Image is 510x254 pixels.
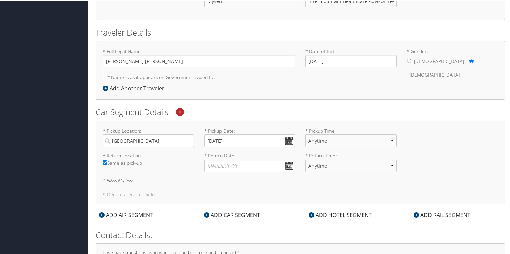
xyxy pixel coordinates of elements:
input: * Gender:[DEMOGRAPHIC_DATA][DEMOGRAPHIC_DATA] [407,58,411,62]
div: ADD AIR SEGMENT [96,210,157,218]
label: * Full Legal Name [103,47,295,67]
select: * Pickup Time [305,134,397,146]
label: * Date of Birth: [305,47,397,67]
label: * Gender: [407,47,498,81]
label: Same as pick-up [103,159,194,169]
label: * Pickup Time [305,127,397,152]
label: * Return Location [103,152,194,158]
label: [DEMOGRAPHIC_DATA] [410,68,460,81]
input: * Return Date: [204,159,296,171]
h5: * Denotes required field [103,192,498,196]
input: * Gender:[DEMOGRAPHIC_DATA][DEMOGRAPHIC_DATA] [469,58,474,62]
div: Add Another Traveler [103,84,168,92]
h2: Contact Details: [96,229,505,240]
input: * Full Legal Name [103,54,295,67]
label: * Pickup Date: [204,127,296,146]
input: * Name is as it appears on Government issued ID. [103,74,107,78]
h2: Car Segment Details [96,106,505,117]
input: * Date of Birth: [305,54,397,67]
input: Same as pick-up [103,160,107,164]
label: * Return Date: [204,152,296,171]
div: ADD CAR SEGMENT [201,210,263,218]
label: * Pickup Location: [103,127,194,146]
label: * Name is as it appears on Government issued ID. [103,70,215,83]
h2: Traveler Details [96,26,505,38]
div: ADD RAIL SEGMENT [410,210,474,218]
div: ADD HOTEL SEGMENT [305,210,375,218]
label: * Return Time: [305,152,397,176]
input: * Pickup Date: [204,134,296,146]
label: [DEMOGRAPHIC_DATA] [414,54,464,67]
h6: Additional Options: [103,178,498,182]
select: * Return Time: [305,159,397,171]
